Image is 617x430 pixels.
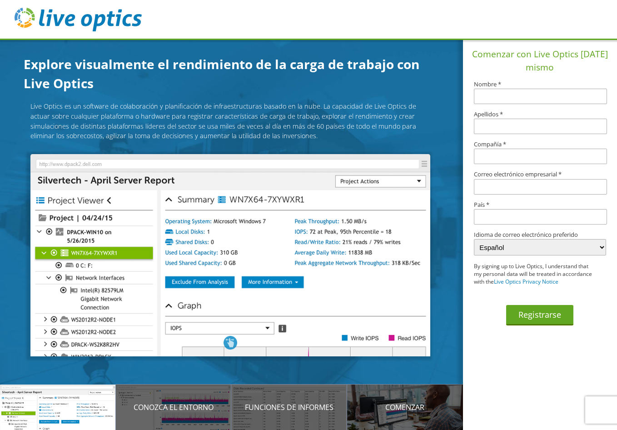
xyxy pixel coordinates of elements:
h1: Comenzar con Live Optics [DATE] mismo [467,48,614,74]
label: Apellidos * [474,111,606,117]
p: By signing up to Live Optics, I understand that my personal data will be treated in accordance wi... [474,263,593,285]
img: live_optics_svg.svg [15,8,142,31]
label: Idioma de correo electrónico preferido [474,232,606,238]
p: Live Optics es un software de colaboración y planificación de infraestructuras basado en la nube.... [30,101,430,140]
label: País * [474,202,606,208]
a: Live Optics Privacy Notice [494,278,558,285]
h1: Explore visualmente el rendimiento de la carga de trabajo con Live Optics [24,55,423,93]
button: Registrarse [506,305,573,325]
p: Comenzar [347,402,463,413]
label: Compañía * [474,141,606,147]
p: Funciones de informes [231,402,347,413]
label: Nombre * [474,81,606,87]
p: Conozca el entorno [116,402,232,413]
label: Correo electrónico empresarial * [474,171,606,177]
img: Presentación de Live Optics [30,154,430,357]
